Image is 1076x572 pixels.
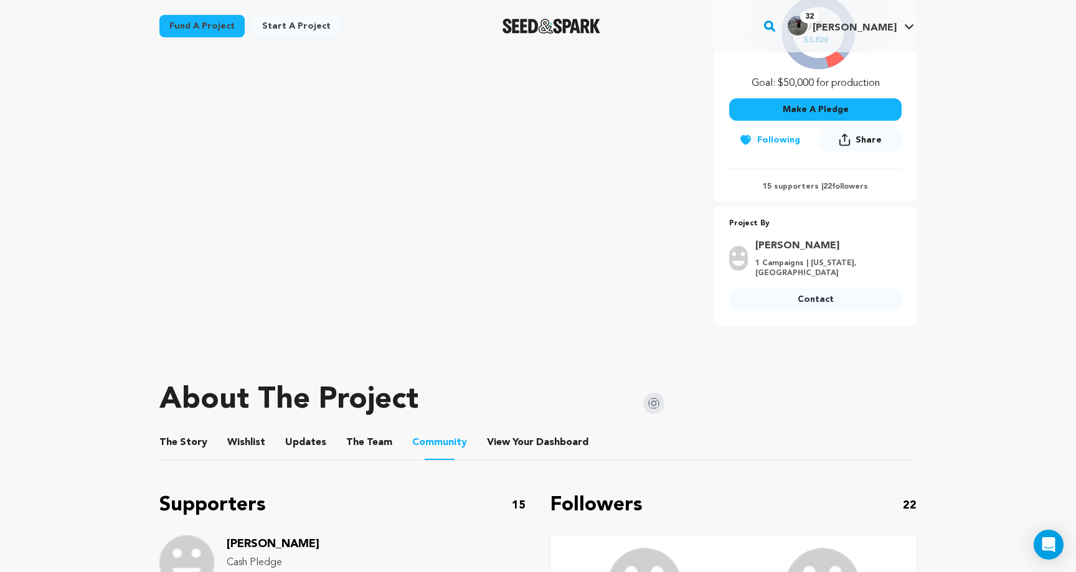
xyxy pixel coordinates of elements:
[512,497,526,514] p: 15
[729,129,810,151] button: Following
[159,435,207,450] span: Story
[285,435,326,450] span: Updates
[503,19,600,34] a: Seed&Spark Homepage
[550,490,643,520] p: Followers
[903,497,917,514] p: 22
[819,128,902,151] button: Share
[755,258,894,278] p: 1 Campaigns | [US_STATE], [GEOGRAPHIC_DATA]
[800,11,819,23] span: 32
[227,540,319,550] a: [PERSON_NAME]
[487,435,591,450] a: ViewYourDashboard
[788,16,808,35] img: picture-16874-1408160317.jpg
[412,435,467,450] span: Community
[729,246,748,271] img: user.png
[487,435,591,450] span: Your
[346,435,392,450] span: Team
[729,98,902,121] button: Make A Pledge
[227,435,265,450] span: Wishlist
[819,128,902,156] span: Share
[785,13,917,39] span: Lailanie G.'s Profile
[346,435,364,450] span: The
[503,19,600,34] img: Seed&Spark Logo Dark Mode
[755,238,894,253] a: Goto Neil Tinkham profile
[159,490,266,520] p: Supporters
[643,393,664,414] img: Seed&Spark Instagram Icon
[788,16,897,35] div: Lailanie G.'s Profile
[856,134,882,146] span: Share
[729,217,902,231] p: Project By
[813,23,897,33] span: [PERSON_NAME]
[729,182,902,192] p: 15 supporters | followers
[159,15,245,37] a: Fund a project
[159,435,177,450] span: The
[785,13,917,35] a: Lailanie G.'s Profile
[227,555,319,570] p: Cash Pledge
[1034,530,1064,560] div: Open Intercom Messenger
[227,538,319,550] span: [PERSON_NAME]
[252,15,341,37] a: Start a project
[159,385,418,415] h1: About The Project
[823,183,832,190] span: 22
[729,288,902,311] a: Contact
[536,435,588,450] span: Dashboard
